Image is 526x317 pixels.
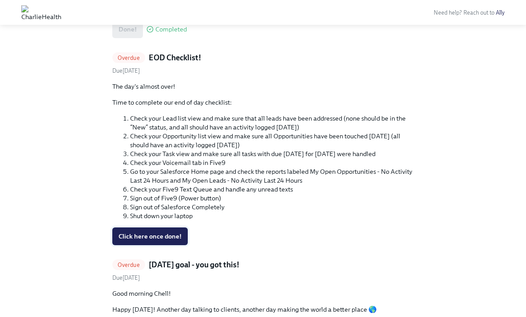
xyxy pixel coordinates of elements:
span: Need help? Reach out to [434,9,505,16]
img: CharlieHealth [21,5,61,20]
li: Sign out of Five9 (Power button) [130,194,414,203]
li: Go to your Salesforce Home page and check the reports labeled My Open Opportunities - No Activity... [130,167,414,185]
p: Time to complete our end of day checklist: [112,98,414,107]
li: Check your Task view and make sure all tasks with due [DATE] for [DATE] were handled [130,149,414,158]
span: Overdue [112,262,145,268]
p: Good morning Chell! [112,289,414,298]
a: OverdueEOD Checklist!Due[DATE] [112,52,414,75]
p: The day's almost over! [112,82,414,91]
span: Completed [155,26,187,33]
span: Tuesday, September 23rd 2025, 3:30 am [112,67,140,74]
span: Click here once done! [119,232,182,241]
li: Sign out of Salesforce Completely [130,203,414,211]
a: Ally [496,9,505,16]
a: Overdue[DATE] goal - you got this!Due[DATE] [112,259,414,282]
h5: EOD Checklist! [149,52,201,63]
li: Shut down your laptop [130,211,414,220]
li: Check your Five9 Text Queue and handle any unread texts [130,185,414,194]
li: Check your Voicemail tab in Five9 [130,158,414,167]
h5: [DATE] goal - you got this! [149,259,239,270]
span: Tuesday, September 23rd 2025, 6:00 am [112,274,140,281]
button: Click here once done! [112,227,188,245]
li: Check your Opportunity list view and make sure all Opportunities have been touched [DATE] (all sh... [130,132,414,149]
li: Check your Lead list view and make sure that all leads have been addressed (none should be in the... [130,114,414,132]
p: Happy [DATE]! Another day talking to clients, another day making the world a better place 🌎 [112,305,414,314]
span: Overdue [112,55,145,61]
